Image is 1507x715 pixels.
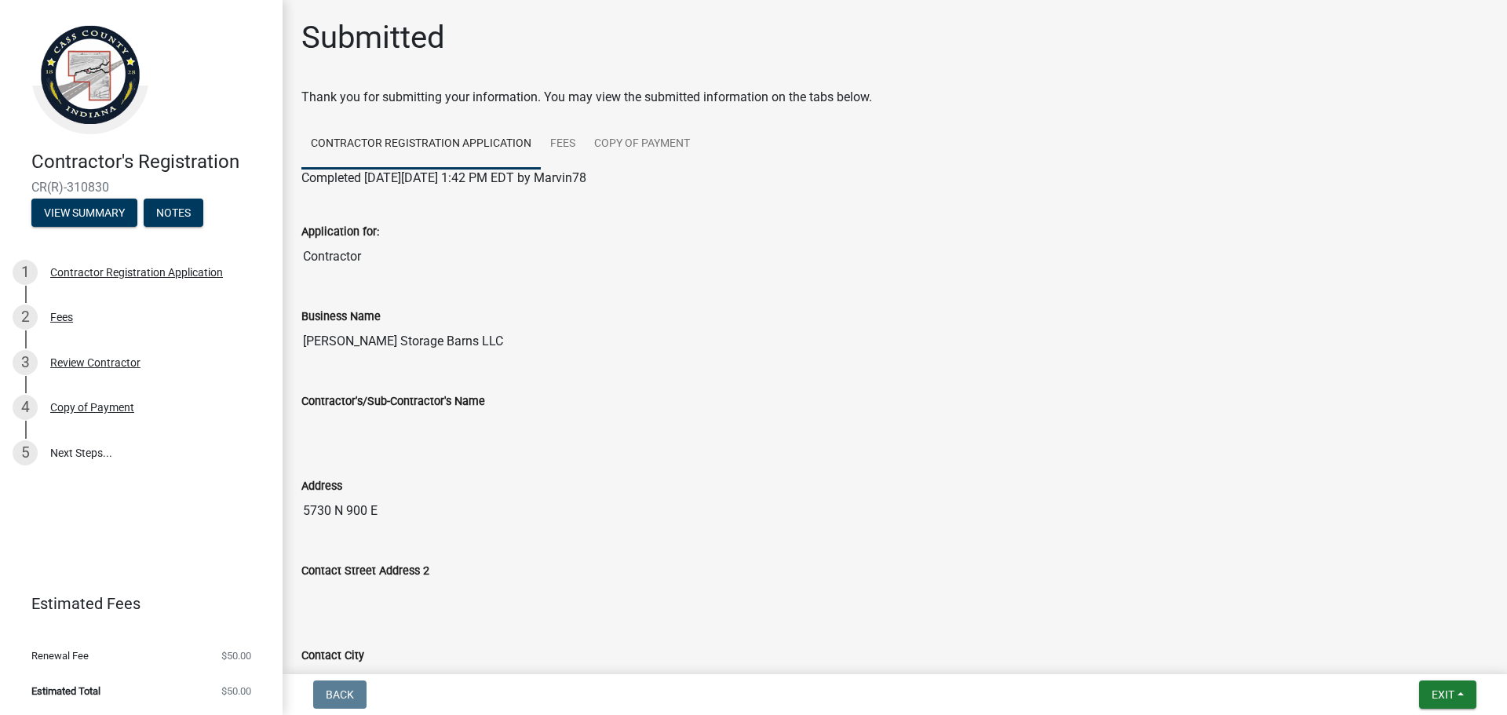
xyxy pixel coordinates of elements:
[31,199,137,227] button: View Summary
[301,170,586,185] span: Completed [DATE][DATE] 1:42 PM EDT by Marvin78
[301,481,342,492] label: Address
[221,686,251,696] span: $50.00
[31,151,270,173] h4: Contractor's Registration
[301,88,1488,107] div: Thank you for submitting your information. You may view the submitted information on the tabs below.
[13,260,38,285] div: 1
[313,680,367,709] button: Back
[31,651,89,661] span: Renewal Fee
[144,207,203,220] wm-modal-confirm: Notes
[221,651,251,661] span: $50.00
[301,312,381,323] label: Business Name
[13,440,38,465] div: 5
[31,180,251,195] span: CR(R)-310830
[301,119,541,170] a: Contractor Registration Application
[1432,688,1454,701] span: Exit
[50,402,134,413] div: Copy of Payment
[31,16,149,134] img: Cass County, Indiana
[326,688,354,701] span: Back
[144,199,203,227] button: Notes
[301,396,485,407] label: Contractor's/Sub-Contractor's Name
[13,588,257,619] a: Estimated Fees
[31,207,137,220] wm-modal-confirm: Summary
[585,119,699,170] a: Copy of Payment
[50,357,140,368] div: Review Contractor
[13,305,38,330] div: 2
[301,566,429,577] label: Contact Street Address 2
[1419,680,1476,709] button: Exit
[301,651,364,662] label: Contact City
[13,395,38,420] div: 4
[50,267,223,278] div: Contractor Registration Application
[13,350,38,375] div: 3
[50,312,73,323] div: Fees
[301,227,379,238] label: Application for:
[541,119,585,170] a: Fees
[31,686,100,696] span: Estimated Total
[301,19,445,57] h1: Submitted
